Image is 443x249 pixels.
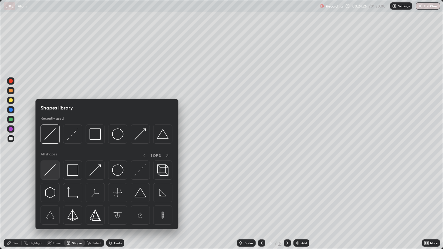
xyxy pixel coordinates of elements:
div: / [275,241,277,245]
img: svg+xml;charset=utf-8,%3Csvg%20xmlns%3D%22http%3A%2F%2Fwww.w3.org%2F2000%2Fsvg%22%20width%3D%2265... [112,187,123,198]
img: svg+xml;charset=utf-8,%3Csvg%20xmlns%3D%22http%3A%2F%2Fwww.w3.org%2F2000%2Fsvg%22%20width%3D%2236... [112,164,123,176]
img: svg+xml;charset=utf-8,%3Csvg%20xmlns%3D%22http%3A%2F%2Fwww.w3.org%2F2000%2Fsvg%22%20width%3D%2234... [67,164,78,176]
img: svg+xml;charset=utf-8,%3Csvg%20xmlns%3D%22http%3A%2F%2Fwww.w3.org%2F2000%2Fsvg%22%20width%3D%2230... [135,164,146,176]
p: Atom [18,4,27,8]
img: class-settings-icons [392,4,397,8]
div: Eraser [53,241,62,244]
div: 5 [268,241,274,245]
h5: Shapes library [41,104,73,111]
p: 1 OF 3 [150,153,161,158]
div: 5 [278,240,281,246]
div: More [430,241,438,244]
img: svg+xml;charset=utf-8,%3Csvg%20xmlns%3D%22http%3A%2F%2Fwww.w3.org%2F2000%2Fsvg%22%20width%3D%2234... [67,209,78,221]
p: Recording [326,4,343,8]
img: end-class-cross [418,4,423,8]
img: svg+xml;charset=utf-8,%3Csvg%20xmlns%3D%22http%3A%2F%2Fwww.w3.org%2F2000%2Fsvg%22%20width%3D%2230... [90,164,101,176]
p: LIVE [5,4,14,8]
img: svg+xml;charset=utf-8,%3Csvg%20xmlns%3D%22http%3A%2F%2Fwww.w3.org%2F2000%2Fsvg%22%20width%3D%2234... [90,128,101,140]
img: svg+xml;charset=utf-8,%3Csvg%20xmlns%3D%22http%3A%2F%2Fwww.w3.org%2F2000%2Fsvg%22%20width%3D%2236... [112,128,123,140]
img: svg+xml;charset=utf-8,%3Csvg%20xmlns%3D%22http%3A%2F%2Fwww.w3.org%2F2000%2Fsvg%22%20width%3D%2235... [157,164,168,176]
img: svg+xml;charset=utf-8,%3Csvg%20xmlns%3D%22http%3A%2F%2Fwww.w3.org%2F2000%2Fsvg%22%20width%3D%2230... [135,128,146,140]
p: All shapes [41,152,57,159]
p: Recently used [41,116,64,121]
div: Add [301,241,307,244]
img: svg+xml;charset=utf-8,%3Csvg%20xmlns%3D%22http%3A%2F%2Fwww.w3.org%2F2000%2Fsvg%22%20width%3D%2265... [135,209,146,221]
img: svg+xml;charset=utf-8,%3Csvg%20xmlns%3D%22http%3A%2F%2Fwww.w3.org%2F2000%2Fsvg%22%20width%3D%2230... [44,187,56,198]
img: svg+xml;charset=utf-8,%3Csvg%20xmlns%3D%22http%3A%2F%2Fwww.w3.org%2F2000%2Fsvg%22%20width%3D%2234... [90,209,101,221]
img: svg+xml;charset=utf-8,%3Csvg%20xmlns%3D%22http%3A%2F%2Fwww.w3.org%2F2000%2Fsvg%22%20width%3D%2238... [135,187,146,198]
div: Highlight [29,241,43,244]
p: Settings [398,4,410,7]
img: svg+xml;charset=utf-8,%3Csvg%20xmlns%3D%22http%3A%2F%2Fwww.w3.org%2F2000%2Fsvg%22%20width%3D%2233... [67,187,78,198]
div: Undo [114,241,122,244]
img: svg+xml;charset=utf-8,%3Csvg%20xmlns%3D%22http%3A%2F%2Fwww.w3.org%2F2000%2Fsvg%22%20width%3D%2265... [90,187,101,198]
div: Select [93,241,102,244]
img: svg+xml;charset=utf-8,%3Csvg%20xmlns%3D%22http%3A%2F%2Fwww.w3.org%2F2000%2Fsvg%22%20width%3D%2265... [112,209,123,221]
img: svg+xml;charset=utf-8,%3Csvg%20xmlns%3D%22http%3A%2F%2Fwww.w3.org%2F2000%2Fsvg%22%20width%3D%2265... [44,209,56,221]
img: svg+xml;charset=utf-8,%3Csvg%20xmlns%3D%22http%3A%2F%2Fwww.w3.org%2F2000%2Fsvg%22%20width%3D%2238... [157,128,168,140]
img: add-slide-button [295,241,300,245]
button: End Class [416,2,440,10]
img: svg+xml;charset=utf-8,%3Csvg%20xmlns%3D%22http%3A%2F%2Fwww.w3.org%2F2000%2Fsvg%22%20width%3D%2230... [44,128,56,140]
img: svg+xml;charset=utf-8,%3Csvg%20xmlns%3D%22http%3A%2F%2Fwww.w3.org%2F2000%2Fsvg%22%20width%3D%2265... [157,209,168,221]
img: svg+xml;charset=utf-8,%3Csvg%20xmlns%3D%22http%3A%2F%2Fwww.w3.org%2F2000%2Fsvg%22%20width%3D%2230... [67,128,78,140]
div: Pen [13,241,18,244]
img: svg+xml;charset=utf-8,%3Csvg%20xmlns%3D%22http%3A%2F%2Fwww.w3.org%2F2000%2Fsvg%22%20width%3D%2230... [44,164,56,176]
div: Shapes [72,241,82,244]
img: recording.375f2c34.svg [320,4,325,8]
div: Slides [245,241,253,244]
img: svg+xml;charset=utf-8,%3Csvg%20xmlns%3D%22http%3A%2F%2Fwww.w3.org%2F2000%2Fsvg%22%20width%3D%2265... [157,187,168,198]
